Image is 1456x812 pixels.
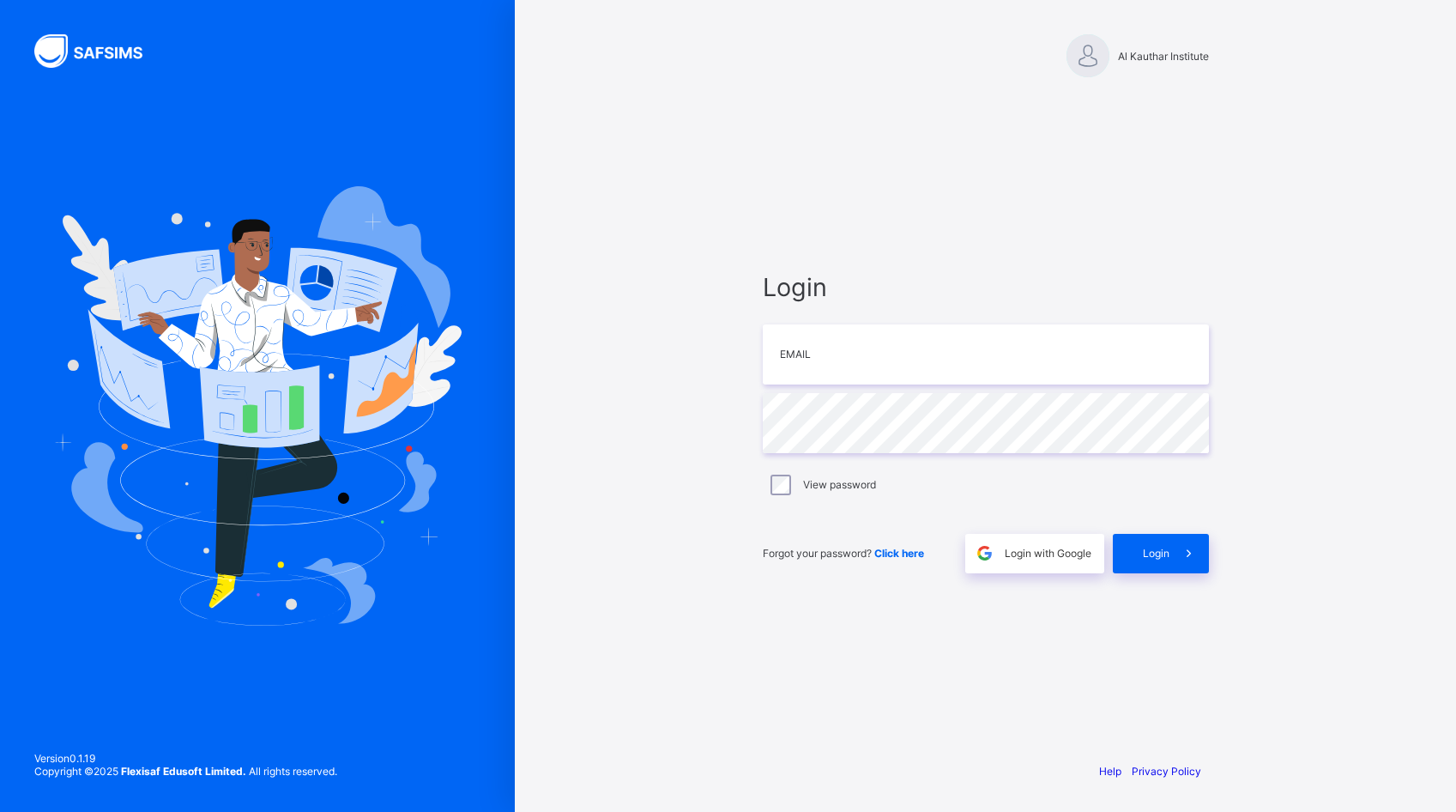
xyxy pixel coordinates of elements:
img: Hero Image [53,186,462,626]
a: Help [1099,765,1121,778]
label: View password [803,478,876,491]
span: Forgot your password? [763,547,924,560]
img: google.396cfc9801f0270233282035f929180a.svg [975,543,994,563]
a: Click here [874,547,924,560]
span: Copyright © 2025 All rights reserved. [34,765,337,778]
span: Login with Google [1005,547,1091,560]
a: Privacy Policy [1132,765,1201,778]
span: Login [1143,547,1169,560]
strong: Flexisaf Edusoft Limited. [121,765,246,778]
span: Al Kauthar Institute [1118,50,1209,63]
span: Login [763,272,1209,302]
span: Version 0.1.19 [34,752,337,765]
img: SAFSIMS Logo [34,34,163,68]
